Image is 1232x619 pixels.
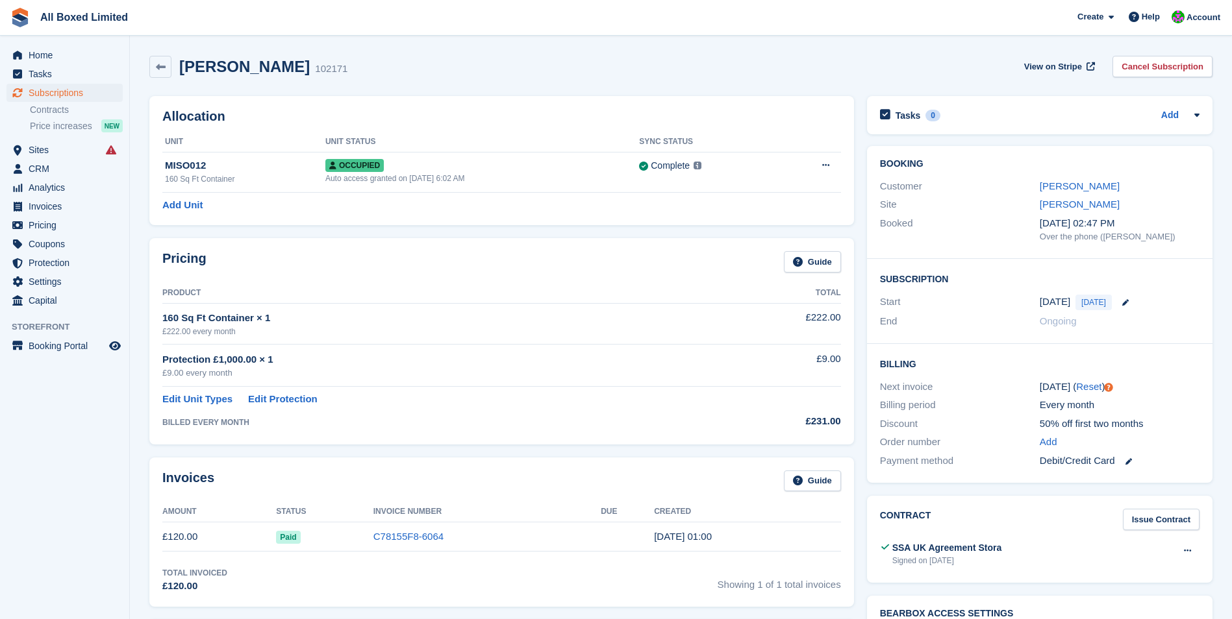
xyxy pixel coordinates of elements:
[880,295,1040,310] div: Start
[30,104,123,116] a: Contracts
[1103,382,1114,393] div: Tooltip anchor
[1040,435,1057,450] a: Add
[694,162,701,169] img: icon-info-grey-7440780725fd019a000dd9b08b2336e03edf1995a4989e88bcd33f0948082b44.svg
[880,357,1200,370] h2: Billing
[1040,295,1070,309] time: 2025-08-21 00:00:00 UTC
[6,160,123,178] a: menu
[30,119,123,133] a: Price increases NEW
[162,367,715,380] div: £9.00 every month
[162,470,214,492] h2: Invoices
[373,502,601,522] th: Invoice Number
[373,531,444,542] a: C78155F8-6064
[6,291,123,309] a: menu
[101,119,123,132] div: NEW
[1040,216,1200,231] div: [DATE] 02:47 PM
[6,235,123,253] a: menu
[715,283,840,304] th: Total
[880,179,1040,194] div: Customer
[1040,454,1200,468] div: Debit/Credit Card
[162,311,715,326] div: 160 Sq Ft Container × 1
[718,567,841,594] span: Showing 1 of 1 total invoices
[165,158,325,173] div: MISO012
[880,197,1040,212] div: Site
[1040,180,1120,191] a: [PERSON_NAME]
[162,132,325,152] th: Unit
[106,145,116,155] i: Smart entry sync failures have occurred
[880,454,1040,468] div: Payment method
[30,120,92,132] span: Price increases
[1172,10,1185,23] img: Eliza Goss
[1076,381,1101,392] a: Reset
[29,273,107,291] span: Settings
[1142,10,1160,23] span: Help
[29,160,107,178] span: CRM
[1024,60,1082,73] span: View on Stripe
[6,216,123,234] a: menu
[162,417,715,428] div: BILLED EVERY MONTH
[1113,56,1213,77] a: Cancel Subscription
[1019,56,1098,77] a: View on Stripe
[325,173,639,184] div: Auto access granted on [DATE] 6:02 AM
[162,579,227,594] div: £120.00
[880,272,1200,285] h2: Subscription
[715,303,840,344] td: £222.00
[162,352,715,367] div: Protection £1,000.00 × 1
[1040,417,1200,431] div: 50% off first two months
[715,414,840,429] div: £231.00
[601,502,654,522] th: Due
[651,159,690,173] div: Complete
[107,338,123,354] a: Preview store
[325,132,639,152] th: Unit Status
[639,132,779,152] th: Sync Status
[1040,230,1200,243] div: Over the phone ([PERSON_NAME])
[162,326,715,337] div: £222.00 every month
[6,141,123,159] a: menu
[162,502,276,522] th: Amount
[162,392,233,407] a: Edit Unit Types
[248,392,318,407] a: Edit Protection
[892,541,1002,555] div: SSA UK Agreement Stora
[29,337,107,355] span: Booking Portal
[654,502,841,522] th: Created
[165,173,325,185] div: 160 Sq Ft Container
[6,65,123,83] a: menu
[162,109,841,124] h2: Allocation
[162,198,203,213] a: Add Unit
[162,522,276,552] td: £120.00
[925,110,940,121] div: 0
[162,251,207,273] h2: Pricing
[1040,199,1120,210] a: [PERSON_NAME]
[880,417,1040,431] div: Discount
[276,531,300,544] span: Paid
[880,509,931,530] h2: Contract
[315,62,347,77] div: 102171
[29,291,107,309] span: Capital
[6,46,123,64] a: menu
[6,178,123,197] a: menu
[654,531,712,542] time: 2025-08-21 00:00:56 UTC
[10,8,30,27] img: stora-icon-8386f47178a22dfd0bd8f6a31ec36ba5ce8667c1dd55bd0f319d3a0aa187defe.svg
[892,555,1002,566] div: Signed on [DATE]
[880,159,1200,169] h2: Booking
[6,197,123,215] a: menu
[784,470,841,492] a: Guide
[880,380,1040,394] div: Next invoice
[6,337,123,355] a: menu
[35,6,133,28] a: All Boxed Limited
[1187,11,1220,24] span: Account
[29,254,107,272] span: Protection
[880,435,1040,450] div: Order number
[29,197,107,215] span: Invoices
[6,254,123,272] a: menu
[880,314,1040,329] div: End
[29,84,107,102] span: Subscriptions
[29,235,107,253] span: Coupons
[1040,315,1077,326] span: Ongoing
[29,178,107,197] span: Analytics
[1077,10,1103,23] span: Create
[880,216,1040,243] div: Booked
[880,609,1200,619] h2: BearBox Access Settings
[1040,398,1200,413] div: Every month
[715,345,840,387] td: £9.00
[162,567,227,579] div: Total Invoiced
